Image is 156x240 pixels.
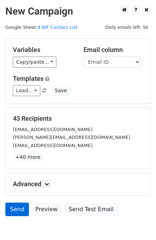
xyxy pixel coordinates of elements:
span: Daily emails left: 50 [103,24,151,31]
a: Daily emails left: 50 [103,25,151,30]
a: Preview [31,203,62,216]
a: Send Test Email [64,203,118,216]
h5: 43 Recipients [13,115,143,122]
a: Load... [13,85,40,96]
a: Templates [13,75,44,82]
small: [EMAIL_ADDRESS][DOMAIN_NAME] [13,143,92,148]
a: 4 AIF Contact List [37,25,77,30]
small: [PERSON_NAME][EMAIL_ADDRESS][DOMAIN_NAME] [13,135,130,140]
h5: Advanced [13,180,143,188]
iframe: Chat Widget [120,206,156,240]
a: Copy/paste... [13,57,56,68]
a: +40 more [13,153,43,162]
a: Send [5,203,29,216]
small: Google Sheet: [5,25,77,30]
small: [EMAIL_ADDRESS][DOMAIN_NAME] [13,127,92,132]
h5: Email column [84,46,144,54]
button: Save [51,85,70,96]
h5: Variables [13,46,73,54]
h2: New Campaign [5,5,151,17]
